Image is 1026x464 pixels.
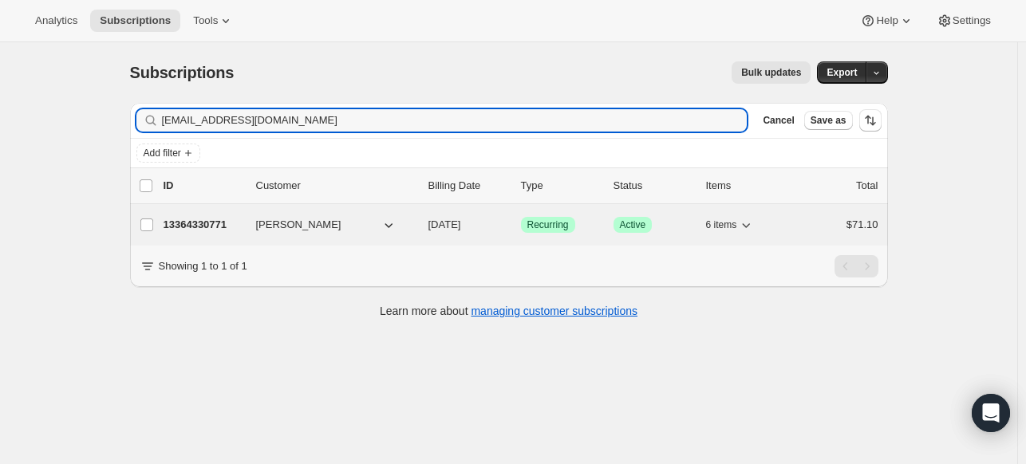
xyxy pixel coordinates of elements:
button: [PERSON_NAME] [247,212,406,238]
button: Save as [804,111,853,130]
p: Customer [256,178,416,194]
p: Learn more about [380,303,637,319]
span: 6 items [706,218,737,231]
p: 13364330771 [164,217,243,233]
button: Export [817,61,866,84]
span: Active [620,218,646,231]
button: Add filter [136,144,200,163]
button: 6 items [706,214,755,236]
p: ID [164,178,243,194]
span: Save as [811,114,846,127]
span: Tools [193,14,218,27]
p: Status [614,178,693,194]
button: Subscriptions [90,10,180,32]
button: Sort the results [859,109,882,132]
span: [PERSON_NAME] [256,217,341,233]
span: Analytics [35,14,77,27]
span: Bulk updates [741,66,801,79]
span: Export [827,66,857,79]
span: Subscriptions [100,14,171,27]
button: Bulk updates [732,61,811,84]
span: Help [876,14,898,27]
p: Showing 1 to 1 of 1 [159,258,247,274]
a: managing customer subscriptions [471,305,637,317]
div: Type [521,178,601,194]
span: Add filter [144,147,181,159]
nav: Pagination [835,255,878,277]
span: [DATE] [428,218,461,230]
button: Settings [927,10,1000,32]
button: Cancel [756,111,800,130]
input: Filter subscribers [162,109,748,132]
button: Analytics [26,10,87,32]
button: Tools [183,10,243,32]
span: Settings [953,14,991,27]
span: $71.10 [846,218,878,230]
div: 13364330771[PERSON_NAME][DATE]SuccessRecurringSuccessActive6 items$71.10 [164,214,878,236]
div: IDCustomerBilling DateTypeStatusItemsTotal [164,178,878,194]
p: Total [856,178,878,194]
div: Items [706,178,786,194]
p: Billing Date [428,178,508,194]
div: Open Intercom Messenger [972,394,1010,432]
span: Cancel [763,114,794,127]
button: Help [850,10,923,32]
span: Recurring [527,218,569,231]
span: Subscriptions [130,64,235,81]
